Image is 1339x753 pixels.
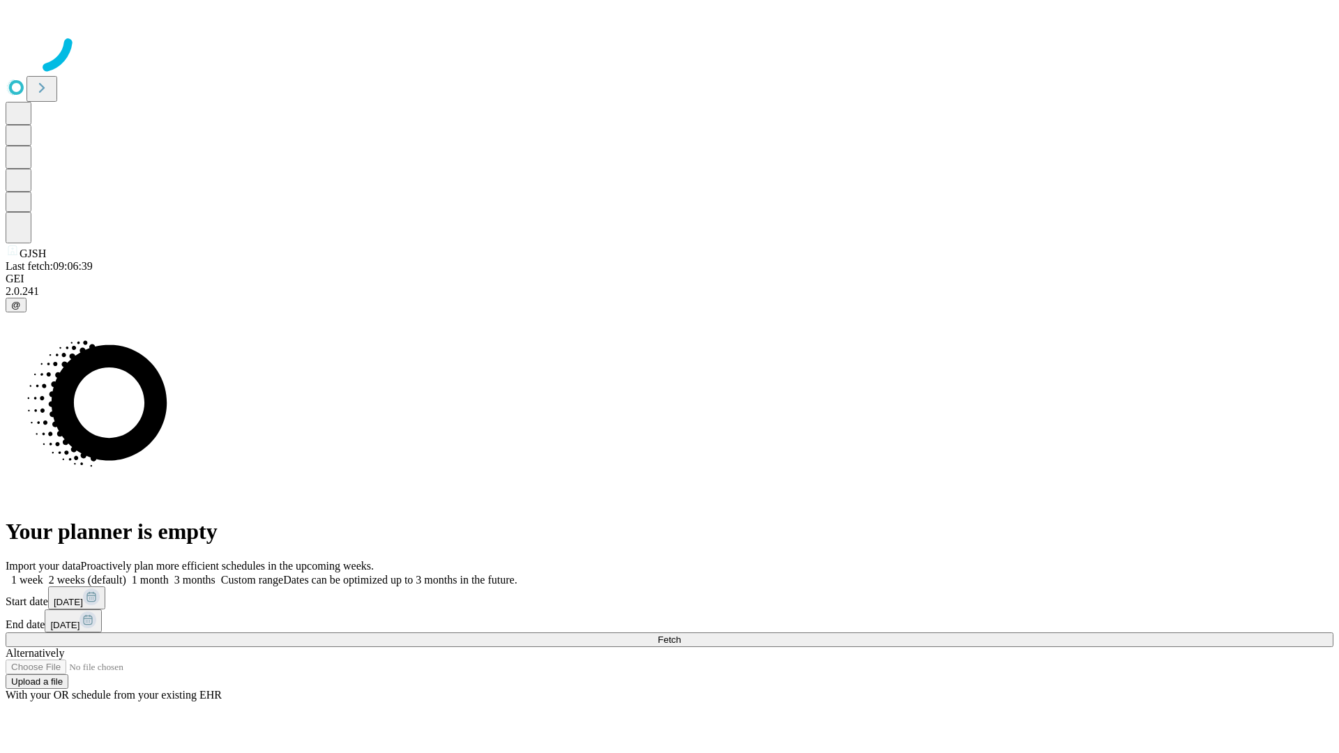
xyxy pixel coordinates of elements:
[6,674,68,689] button: Upload a file
[658,634,681,645] span: Fetch
[6,609,1333,632] div: End date
[6,285,1333,298] div: 2.0.241
[6,560,81,572] span: Import your data
[6,647,64,659] span: Alternatively
[45,609,102,632] button: [DATE]
[6,298,27,312] button: @
[48,586,105,609] button: [DATE]
[20,248,46,259] span: GJSH
[174,574,215,586] span: 3 months
[6,273,1333,285] div: GEI
[49,574,126,586] span: 2 weeks (default)
[50,620,80,630] span: [DATE]
[54,597,83,607] span: [DATE]
[6,689,222,701] span: With your OR schedule from your existing EHR
[6,586,1333,609] div: Start date
[11,300,21,310] span: @
[132,574,169,586] span: 1 month
[6,632,1333,647] button: Fetch
[283,574,517,586] span: Dates can be optimized up to 3 months in the future.
[81,560,374,572] span: Proactively plan more efficient schedules in the upcoming weeks.
[221,574,283,586] span: Custom range
[6,260,93,272] span: Last fetch: 09:06:39
[11,574,43,586] span: 1 week
[6,519,1333,545] h1: Your planner is empty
